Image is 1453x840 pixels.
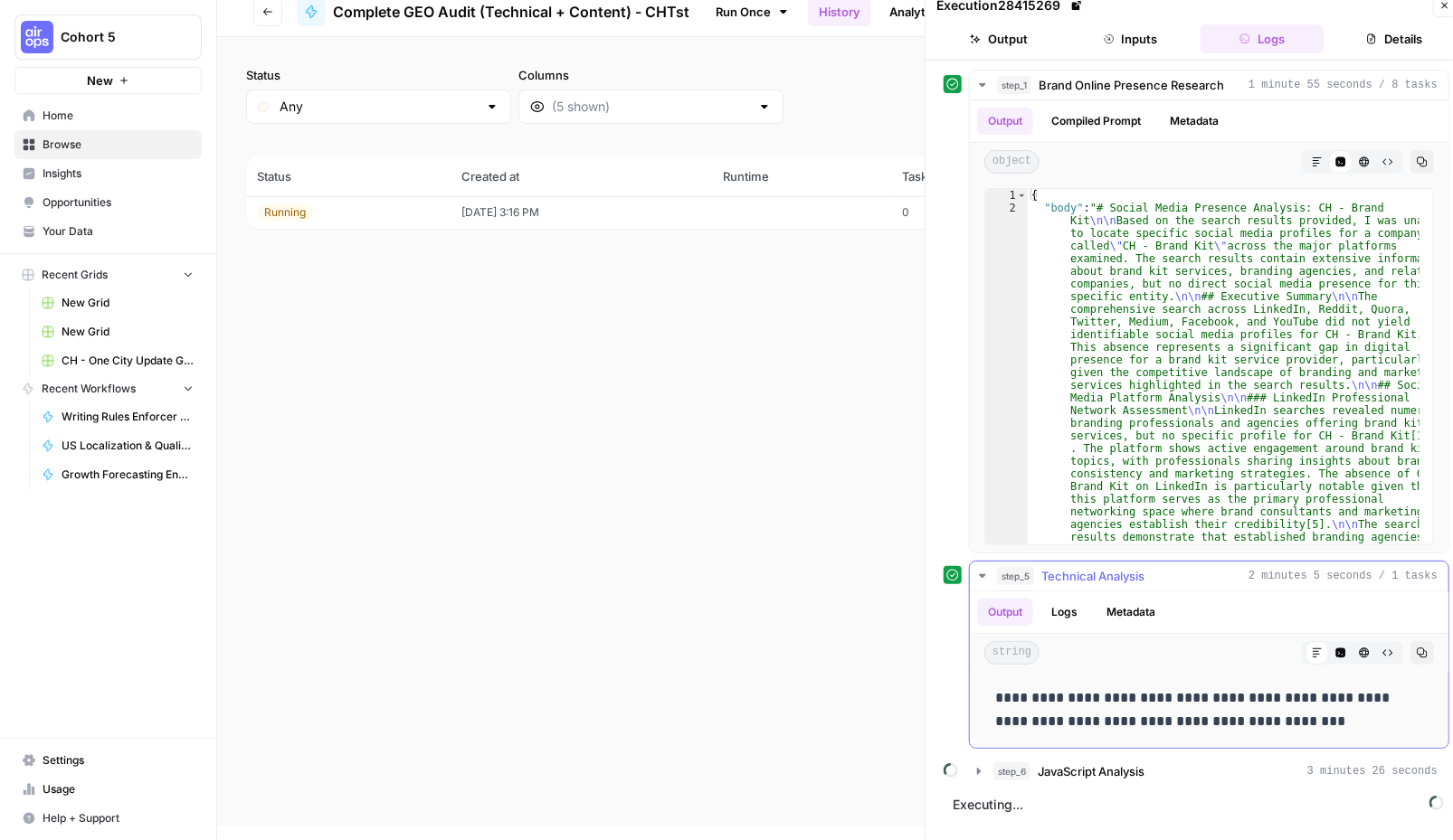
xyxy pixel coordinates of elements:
a: New Grid [33,288,202,317]
a: Insights [14,159,202,188]
a: Settings [14,746,202,775]
span: Cohort 5 [61,28,170,46]
span: object [984,150,1040,174]
button: Recent Grids [14,261,202,288]
span: New Grid [62,324,194,340]
a: Opportunities [14,188,202,217]
span: 1 minute 55 seconds / 8 tasks [1249,77,1438,93]
span: string [984,641,1040,665]
span: step_6 [993,762,1030,780]
span: Recent Workflows [42,381,136,397]
a: US Localization & Quality Check [33,431,202,460]
div: Running [257,204,313,221]
span: Opportunities [43,194,194,211]
span: Browse [43,137,194,153]
a: Your Data [14,217,202,246]
span: Writing Rules Enforcer 🔨 - Fork - CDJ [62,409,194,425]
span: CH - One City Update Grid [62,353,194,369]
button: Inputs [1068,24,1193,53]
th: Tasks [891,156,1031,196]
label: Status [246,66,511,84]
span: Settings [43,752,194,769]
div: 1 [985,189,1028,202]
span: Growth Forecasting Engine ([PERSON_NAME]) [62,467,194,483]
input: (5 shown) [552,98,750,116]
span: Home [43,108,194,124]
a: Home [14,101,202,130]
th: Created at [451,156,712,196]
span: Technical Analysis [1041,567,1144,585]
button: Workspace: Cohort 5 [14,14,202,60]
a: New Grid [33,317,202,346]
a: Browse [14,130,202,159]
button: Metadata [1159,108,1230,135]
span: 2 minutes 5 seconds / 1 tasks [1249,568,1438,584]
a: CH - One City Update Grid [33,346,202,375]
span: New Grid [62,295,194,311]
button: 1 minute 55 seconds / 8 tasks [970,71,1448,99]
label: Columns [518,66,783,84]
button: 3 minutes 26 seconds [966,757,1448,786]
a: Growth Forecasting Engine ([PERSON_NAME]) [33,460,202,489]
div: 2 minutes 5 seconds / 1 tasks [970,591,1448,748]
span: (1 records) [246,124,1424,156]
button: Output [936,24,1061,53]
button: Recent Workflows [14,375,202,402]
span: Your Data [43,223,194,240]
button: 2 minutes 5 seconds / 1 tasks [970,562,1448,590]
span: Brand Online Presence Research [1039,76,1224,94]
span: Toggle code folding, rows 1 through 78 [1017,189,1027,202]
span: Recent Grids [42,267,108,283]
span: Insights [43,165,194,182]
button: New [14,67,202,94]
span: Usage [43,781,194,798]
div: 1 minute 55 seconds / 8 tasks [970,100,1448,552]
th: Runtime [713,156,891,196]
button: Logs [1201,24,1325,53]
span: JavaScript Analysis [1038,762,1144,780]
span: Executing... [947,790,1449,819]
button: Compiled Prompt [1040,108,1152,135]
span: step_5 [997,567,1034,585]
button: Output [977,108,1033,135]
span: step_1 [997,76,1031,94]
th: Status [246,156,451,196]
span: Help + Support [43,810,194,826]
td: 0 [891,196,1031,229]
span: Complete GEO Audit (Technical + Content) - CHTst [333,1,689,23]
td: [DATE] 3:16 PM [451,196,712,229]
input: Any [280,98,478,116]
span: 3 minutes 26 seconds [1307,763,1438,779]
button: Logs [1040,599,1088,626]
button: Help + Support [14,804,202,833]
a: Writing Rules Enforcer 🔨 - Fork - CDJ [33,402,202,431]
a: Usage [14,775,202,804]
span: US Localization & Quality Check [62,438,194,454]
button: Metadata [1096,599,1166,626]
button: Output [977,599,1033,626]
span: New [87,71,113,90]
img: Cohort 5 Logo [21,21,53,53]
